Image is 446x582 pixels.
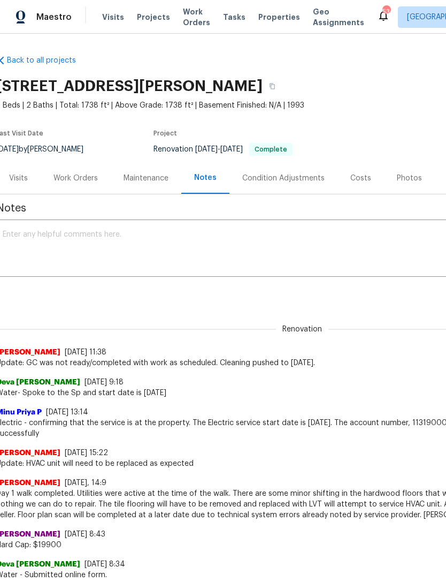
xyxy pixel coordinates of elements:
[124,173,168,184] div: Maintenance
[153,130,177,137] span: Project
[263,77,282,96] button: Copy Address
[242,173,325,184] div: Condition Adjustments
[223,13,245,21] span: Tasks
[194,172,217,183] div: Notes
[65,531,105,538] span: [DATE] 8:43
[276,324,328,335] span: Renovation
[137,12,170,22] span: Projects
[350,173,371,184] div: Costs
[258,12,300,22] span: Properties
[153,146,293,153] span: Renovation
[397,173,422,184] div: Photos
[195,146,243,153] span: -
[250,146,291,153] span: Complete
[84,379,124,386] span: [DATE] 9:18
[84,561,125,568] span: [DATE] 8:34
[195,146,218,153] span: [DATE]
[65,479,106,487] span: [DATE], 14:9
[46,409,88,416] span: [DATE] 13:14
[65,349,106,356] span: [DATE] 11:38
[36,12,72,22] span: Maestro
[9,173,28,184] div: Visits
[313,6,364,28] span: Geo Assignments
[53,173,98,184] div: Work Orders
[65,449,108,457] span: [DATE] 15:22
[183,6,210,28] span: Work Orders
[102,12,124,22] span: Visits
[220,146,243,153] span: [DATE]
[382,6,390,17] div: 53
